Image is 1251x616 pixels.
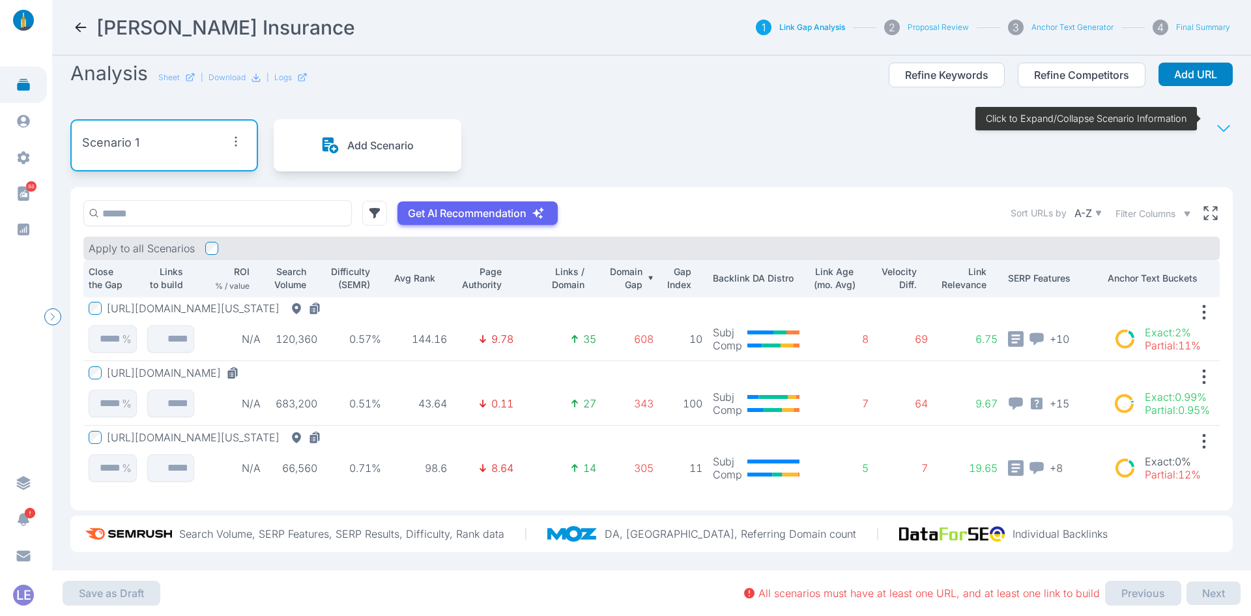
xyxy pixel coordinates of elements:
[524,265,584,291] p: Links / Domain
[205,397,261,410] p: N/A
[779,22,845,33] button: Link Gap Analysis
[1108,272,1215,285] p: Anchor Text Buckets
[70,61,148,85] h2: Analysis
[607,332,654,345] p: 608
[408,207,526,220] p: Get AI Recommendation
[884,20,900,35] div: 2
[1145,455,1201,468] p: Exact : 0%
[1153,20,1168,35] div: 4
[664,332,702,345] p: 10
[397,201,558,225] button: Get AI Recommendation
[271,462,317,475] p: 66,560
[1186,581,1241,605] button: Next
[605,527,856,540] p: DA, [GEOGRAPHIC_DATA], Referring Domain count
[547,526,605,542] img: moz_logo.a3998d80.png
[1145,339,1201,352] p: Partial : 11%
[321,136,414,154] button: Add Scenario
[1074,207,1092,220] p: A-Z
[63,581,160,606] button: Save as Draft
[1011,207,1067,220] label: Sort URLs by
[457,265,502,291] p: Page Authority
[1008,20,1024,35] div: 3
[713,403,742,417] p: Comp
[89,265,126,291] p: Close the Gap
[491,332,513,345] p: 9.78
[215,281,250,291] p: % / value
[713,455,742,468] p: Subj
[122,397,132,410] p: %
[328,462,381,475] p: 0.71%
[756,20,771,35] div: 1
[107,366,244,379] button: [URL][DOMAIN_NAME]
[392,332,447,345] p: 144.16
[812,462,869,475] p: 5
[491,397,513,410] p: 0.11
[89,242,195,255] p: Apply to all Scenarios
[879,332,928,345] p: 69
[147,265,184,291] p: Links to build
[328,265,369,291] p: Difficulty (SEMR)
[1145,403,1210,417] p: Partial : 0.95%
[81,521,179,547] img: semrush_logo.573af308.png
[812,332,869,345] p: 8
[107,302,326,315] button: [URL][DOMAIN_NAME][US_STATE]
[158,72,180,83] p: Sheet
[1145,390,1210,403] p: Exact : 0.99%
[607,462,654,475] p: 305
[664,265,691,291] p: Gap Index
[1050,396,1069,410] span: + 15
[205,332,261,345] p: N/A
[1145,326,1201,339] p: Exact : 2%
[208,72,246,83] p: Download
[347,139,414,152] p: Add Scenario
[938,332,998,345] p: 6.75
[26,181,36,192] span: 88
[8,10,39,31] img: linklaunch_small.2ae18699.png
[899,526,1013,542] img: data_for_seo_logo.e5120ddb.png
[664,462,702,475] p: 11
[266,72,308,83] div: |
[205,462,261,475] p: N/A
[491,462,513,475] p: 8.64
[583,332,596,345] p: 35
[1050,331,1069,345] span: + 10
[1105,581,1181,606] button: Previous
[1115,207,1175,220] span: Filter Columns
[271,397,317,410] p: 683,200
[879,265,917,291] p: Velocity Diff.
[179,527,504,540] p: Search Volume, SERP Features, SERP Results, Difficulty, Rank data
[271,265,306,291] p: Search Volume
[107,431,326,444] button: [URL][DOMAIN_NAME][US_STATE]
[812,265,857,291] p: Link Age (mo. Avg)
[328,397,381,410] p: 0.51%
[122,332,132,345] p: %
[938,462,998,475] p: 19.65
[158,72,203,83] a: Sheet|
[271,332,317,345] p: 120,360
[879,462,928,475] p: 7
[583,462,596,475] p: 14
[713,272,802,285] p: Backlink DA Distro
[1018,63,1145,87] button: Refine Competitors
[758,587,1100,600] p: All scenarios must have at least one URL, and at least one link to build
[607,265,642,291] p: Domain Gap
[664,397,702,410] p: 100
[1008,272,1097,285] p: SERP Features
[1115,207,1191,220] button: Filter Columns
[1050,460,1063,475] span: + 8
[122,462,132,475] p: %
[938,265,986,291] p: Link Relevance
[583,397,596,410] p: 27
[889,63,1005,87] button: Refine Keywords
[713,326,742,339] p: Subj
[1013,527,1108,540] p: Individual Backlinks
[328,332,381,345] p: 0.57%
[1158,63,1233,86] button: Add URL
[713,339,742,352] p: Comp
[1145,468,1201,481] p: Partial : 12%
[879,397,928,410] p: 64
[1031,22,1114,33] button: Anchor Text Generator
[812,397,869,410] p: 7
[234,265,250,278] p: ROI
[1072,204,1105,222] button: A-Z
